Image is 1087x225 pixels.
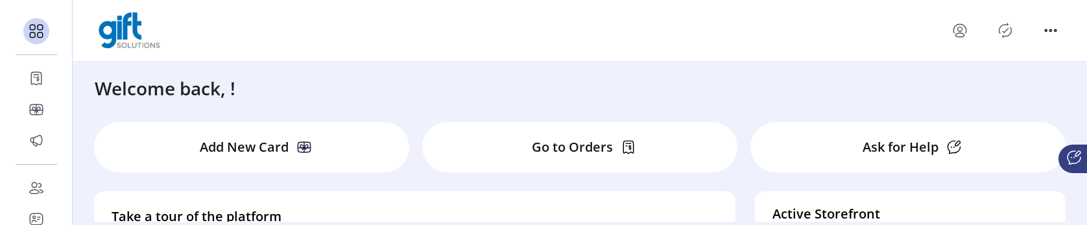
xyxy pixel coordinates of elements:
h4: Active Storefront [772,204,1048,224]
button: Publisher Panel [995,20,1016,41]
button: menu [950,20,970,41]
p: Ask for Help [863,137,938,157]
button: menu [1040,20,1061,41]
img: logo [99,12,160,49]
h3: Welcome back, ! [95,75,235,102]
p: Go to Orders [532,137,613,157]
p: Add New Card [200,137,289,157]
